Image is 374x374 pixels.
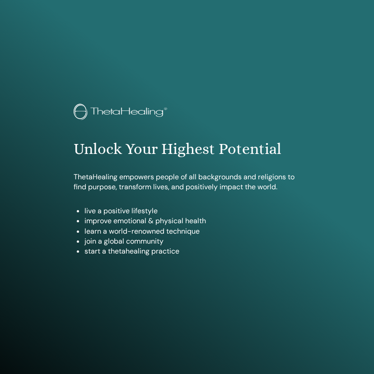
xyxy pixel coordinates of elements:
[84,226,300,236] li: learn a world-renowned technique
[74,140,300,158] h1: Unlock Your Highest Potential
[84,246,300,256] li: start a thetahealing practice
[84,216,300,226] li: improve emotional & physical health
[84,206,300,216] li: live a positive lifestyle
[84,236,300,246] li: join a global community
[74,172,300,192] p: ThetaHealing empowers people of all backgrounds and religions to find purpose, transform lives, a...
